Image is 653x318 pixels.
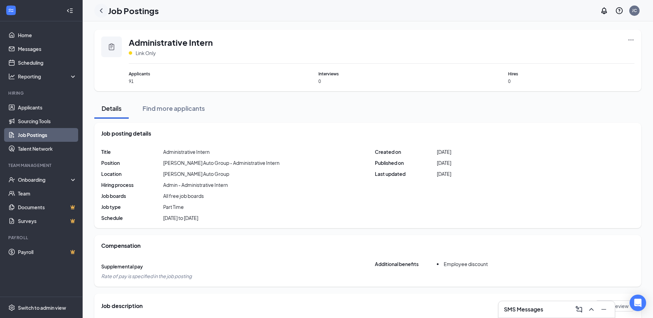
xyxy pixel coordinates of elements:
[101,214,163,221] span: Schedule
[8,7,14,14] svg: WorkstreamLogo
[18,100,77,114] a: Applicants
[375,170,437,177] span: Last updated
[101,181,163,188] span: Hiring process
[108,5,159,17] h1: Job Postings
[136,50,156,56] span: Link Only
[573,304,584,315] button: ComposeMessage
[101,273,192,279] span: Rate of pay is specified in the job posting
[101,159,163,166] span: Position
[163,203,184,210] span: Part Time
[18,114,77,128] a: Sourcing Tools
[163,170,229,177] span: [PERSON_NAME] Auto Group
[18,56,77,70] a: Scheduling
[18,245,77,259] a: PayrollCrown
[107,43,116,51] svg: Clipboard
[630,295,646,311] div: Open Intercom Messenger
[444,261,488,267] span: Employee discount
[18,128,77,142] a: Job Postings
[587,305,596,314] svg: ChevronUp
[586,304,597,315] button: ChevronUp
[101,130,151,137] span: Job posting details
[101,170,163,177] span: Location
[163,159,280,166] div: [PERSON_NAME] Auto Group - Administrative Intern
[610,303,629,309] span: Preview
[163,181,228,188] div: Admin - Administrative Intern
[615,7,623,15] svg: QuestionInfo
[600,7,608,15] svg: Notifications
[163,192,204,199] span: All free job boards
[595,300,634,311] button: Eye Preview
[101,302,143,310] span: Job description
[163,148,210,155] span: Administrative Intern
[18,73,77,80] div: Reporting
[632,8,637,13] div: JC
[129,71,255,77] span: Applicants
[18,187,77,200] a: Team
[18,28,77,42] a: Home
[598,304,609,315] button: Minimize
[129,78,255,84] span: 91
[163,214,198,221] span: [DATE] to [DATE]
[628,36,634,43] svg: Ellipses
[143,104,205,113] div: Find more applicants
[97,7,105,15] svg: ChevronLeft
[101,192,163,199] span: Job boards
[8,73,15,80] svg: Analysis
[504,306,543,313] h3: SMS Messages
[575,305,583,314] svg: ComposeMessage
[318,71,445,77] span: Interviews
[101,203,163,210] span: Job type
[437,148,451,155] span: [DATE]
[600,305,608,314] svg: Minimize
[8,162,75,168] div: Team Management
[18,42,77,56] a: Messages
[18,142,77,156] a: Talent Network
[18,304,66,311] div: Switch to admin view
[8,176,15,183] svg: UserCheck
[101,148,163,155] span: Title
[437,159,451,166] span: [DATE]
[375,159,437,166] span: Published on
[66,7,73,14] svg: Collapse
[18,200,77,214] a: DocumentsCrown
[8,235,75,241] div: Payroll
[437,170,451,177] span: [DATE]
[508,78,634,84] span: 0
[101,263,163,270] span: Supplemental pay
[101,242,140,250] span: Compensation
[129,36,213,48] span: Administrative Intern
[8,304,15,311] svg: Settings
[375,148,437,155] span: Created on
[18,214,77,228] a: SurveysCrown
[508,71,634,77] span: Hires
[375,261,437,272] span: Additional benefits
[8,90,75,96] div: Hiring
[318,78,445,84] span: 0
[18,176,71,183] div: Onboarding
[101,104,122,113] div: Details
